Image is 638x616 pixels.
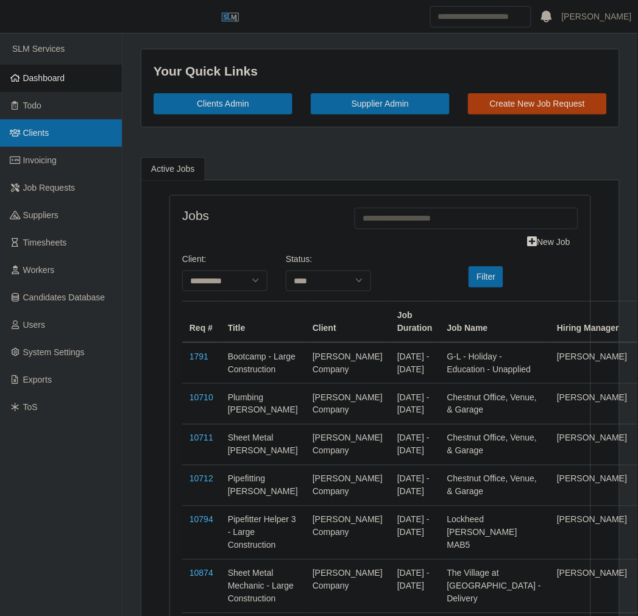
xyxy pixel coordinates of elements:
a: 10711 [190,433,213,443]
span: Candidates Database [23,292,105,302]
td: Sheet Metal Mechanic - Large Construction [221,560,305,614]
a: Supplier Admin [311,93,450,115]
td: Chestnut Office, Venue, & Garage [440,425,550,466]
th: Title [221,302,305,343]
td: Chestnut Office, Venue, & Garage [440,384,550,425]
td: [PERSON_NAME] Company [305,384,390,425]
span: System Settings [23,347,85,357]
td: Lockheed [PERSON_NAME] MAB5 [440,506,550,560]
span: Users [23,320,46,330]
span: Workers [23,265,55,275]
td: [PERSON_NAME] Company [305,342,390,384]
span: Dashboard [23,73,65,83]
td: [DATE] - [DATE] [390,384,440,425]
th: Req # [182,302,221,343]
th: Client [305,302,390,343]
td: The Village at [GEOGRAPHIC_DATA] - Delivery [440,560,550,614]
span: Todo [23,101,41,110]
label: Status: [286,253,313,266]
td: [PERSON_NAME] [550,384,634,425]
span: Exports [23,375,52,384]
td: [PERSON_NAME] Company [305,466,390,506]
a: 10712 [190,474,213,484]
label: Client: [182,253,207,266]
button: Filter [469,266,503,288]
h4: Jobs [182,208,336,223]
td: Sheet Metal [PERSON_NAME] [221,425,305,466]
td: [DATE] - [DATE] [390,466,440,506]
td: [DATE] - [DATE] [390,425,440,466]
td: [DATE] - [DATE] [390,342,440,384]
a: Clients Admin [154,93,292,115]
a: Create New Job Request [468,93,607,115]
th: Job Duration [390,302,440,343]
th: Hiring Manager [550,302,634,343]
td: [DATE] - [DATE] [390,560,440,614]
a: 10794 [190,515,213,525]
td: [PERSON_NAME] [550,506,634,560]
td: [PERSON_NAME] [550,342,634,384]
td: [PERSON_NAME] [550,425,634,466]
a: [PERSON_NAME] [562,10,632,23]
td: [PERSON_NAME] Company [305,506,390,560]
td: G-L - Holiday - Education - Unapplied [440,342,550,384]
span: SLM Services [12,44,65,54]
span: ToS [23,402,38,412]
th: Job Name [440,302,550,343]
td: Plumbing [PERSON_NAME] [221,384,305,425]
a: Active Jobs [141,157,205,181]
span: Job Requests [23,183,76,193]
span: Clients [23,128,49,138]
td: Pipefitter Helper 3 - Large Construction [221,506,305,560]
td: [PERSON_NAME] [550,466,634,506]
a: 10874 [190,568,213,578]
td: [DATE] - [DATE] [390,506,440,560]
a: New Job [520,232,578,253]
td: [PERSON_NAME] [550,560,634,614]
input: Search [430,6,531,27]
td: Bootcamp - Large Construction [221,342,305,384]
td: [PERSON_NAME] Company [305,425,390,466]
div: Your Quick Links [154,62,607,81]
span: Timesheets [23,238,67,247]
td: [PERSON_NAME] Company [305,560,390,614]
td: Chestnut Office, Venue, & Garage [440,466,550,506]
span: Suppliers [23,210,58,220]
span: Invoicing [23,155,57,165]
a: 10710 [190,392,213,402]
td: Pipefitting [PERSON_NAME] [221,466,305,506]
a: 1791 [190,352,208,361]
img: SLM Logo [221,8,239,26]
